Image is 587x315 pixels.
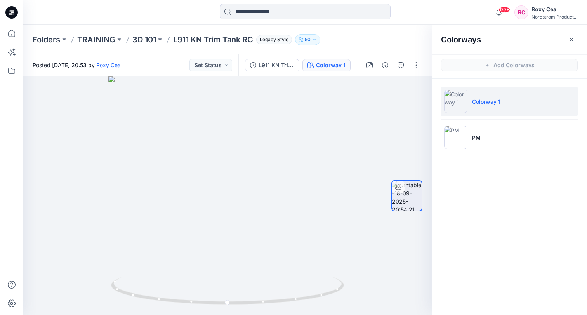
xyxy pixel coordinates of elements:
[392,181,422,211] img: turntable-18-09-2025-20:54:21
[33,61,121,69] span: Posted [DATE] 20:53 by
[444,90,467,113] img: Colorway 1
[531,5,577,14] div: Roxy Cea
[33,34,60,45] a: Folders
[514,5,528,19] div: RC
[77,34,115,45] a: TRAINING
[472,97,500,106] p: Colorway 1
[305,35,311,44] p: 50
[379,59,391,71] button: Details
[498,7,510,13] span: 99+
[245,59,299,71] button: L911 KN Trim Tank
[531,14,577,20] div: Nordstrom Product...
[302,59,351,71] button: Colorway 1
[253,34,292,45] button: Legacy Style
[173,34,253,45] p: L911 KN Trim Tank RC
[295,34,320,45] button: 50
[96,62,121,68] a: Roxy Cea
[316,61,346,70] div: Colorway 1
[472,134,481,142] p: PM
[444,126,467,149] img: PM
[441,35,481,44] h2: Colorways
[132,34,156,45] a: 3D 101
[256,35,292,44] span: Legacy Style
[259,61,294,70] div: L911 KN Trim Tank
